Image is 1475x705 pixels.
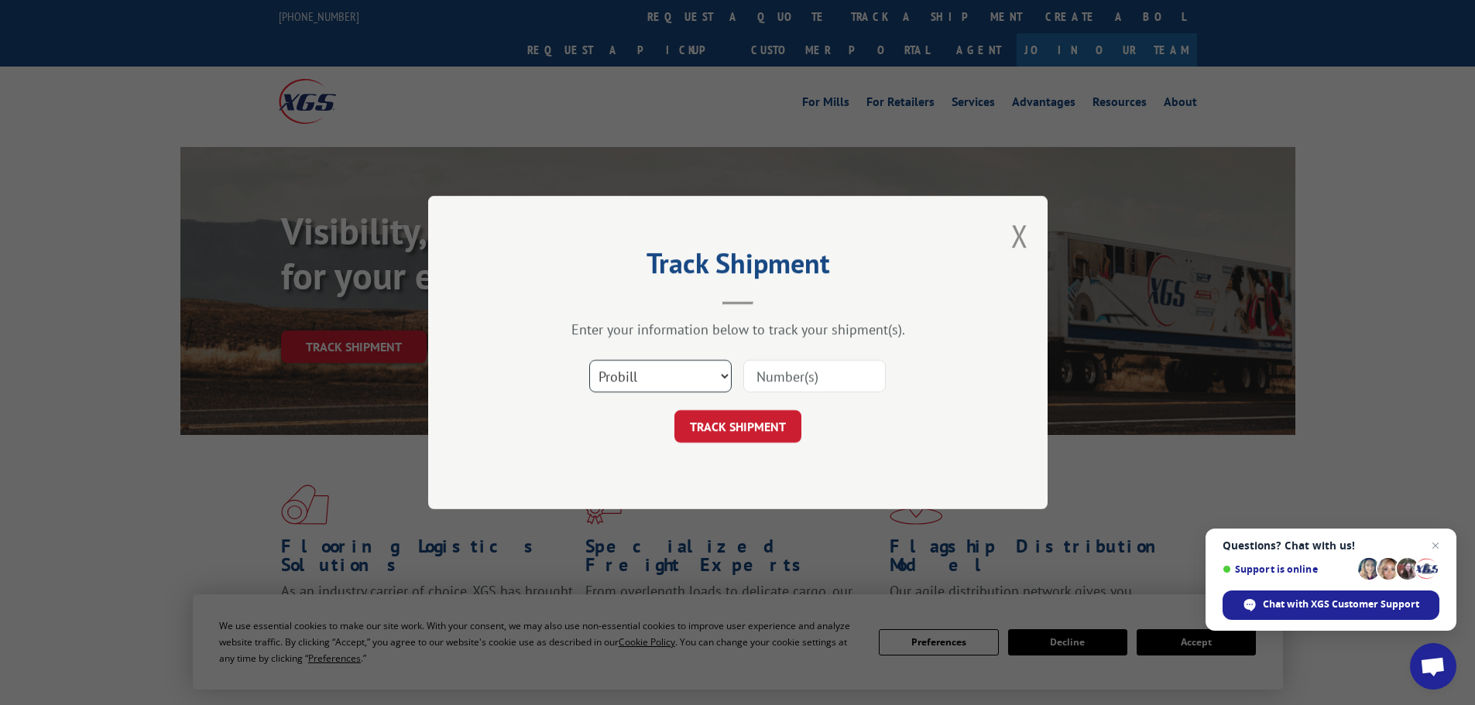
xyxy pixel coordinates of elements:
[1223,590,1439,620] div: Chat with XGS Customer Support
[743,360,886,392] input: Number(s)
[1223,539,1439,552] span: Questions? Chat with us!
[1263,597,1419,611] span: Chat with XGS Customer Support
[1223,563,1353,575] span: Support is online
[1426,536,1445,555] span: Close chat
[506,320,970,338] div: Enter your information below to track your shipment(s).
[674,410,801,443] button: TRACK SHIPMENT
[1011,215,1028,256] button: Close modal
[1410,643,1456,690] div: Open chat
[506,252,970,282] h2: Track Shipment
